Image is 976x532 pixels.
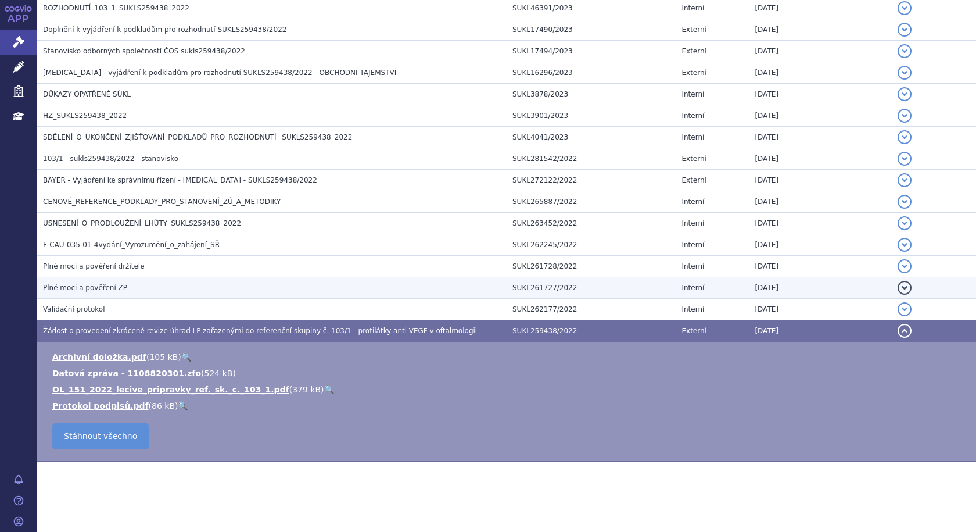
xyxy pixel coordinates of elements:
li: ( ) [52,384,964,395]
span: Žádost o provedení zkrácené revize úhrad LP zařazenými do referenční skupiny č. 103/1 - protilátk... [43,327,477,335]
span: Externí [681,155,706,163]
span: Interní [681,305,704,313]
td: SUKL16296/2023 [507,62,676,84]
td: SUKL261728/2022 [507,256,676,277]
a: Datová zpráva - 1108820301.zfo [52,369,201,378]
span: Interní [681,4,704,12]
a: 🔍 [324,385,334,394]
span: Validační protokol [43,305,105,313]
li: ( ) [52,351,964,363]
td: SUKL263452/2022 [507,213,676,234]
td: [DATE] [749,148,892,170]
span: Externí [681,69,706,77]
span: Stanovisko odborných společností ČOS sukls259438/2022 [43,47,245,55]
a: 🔍 [181,352,191,362]
button: detail [898,281,912,295]
td: SUKL261727/2022 [507,277,676,299]
li: ( ) [52,400,964,412]
button: detail [898,216,912,230]
span: Interní [681,90,704,98]
button: detail [898,173,912,187]
td: SUKL3878/2023 [507,84,676,105]
td: SUKL4041/2023 [507,127,676,148]
span: 379 kB [292,385,321,394]
td: SUKL262245/2022 [507,234,676,256]
span: 524 kB [204,369,233,378]
span: Interní [681,262,704,270]
a: Stáhnout všechno [52,423,149,449]
button: detail [898,130,912,144]
td: SUKL272122/2022 [507,170,676,191]
td: [DATE] [749,299,892,320]
td: [DATE] [749,170,892,191]
span: SDĚLENÍ_O_UKONČENÍ_ZJIŠŤOVÁNÍ_PODKLADŮ_PRO_ROZHODNUTÍ_ SUKLS259438_2022 [43,133,352,141]
td: [DATE] [749,41,892,62]
td: [DATE] [749,277,892,299]
td: SUKL259438/2022 [507,320,676,342]
td: [DATE] [749,320,892,342]
span: DŮKAZY OPATŘENÉ SÚKL [43,90,131,98]
a: Protokol podpisů.pdf [52,401,149,410]
td: SUKL265887/2022 [507,191,676,213]
button: detail [898,238,912,252]
td: [DATE] [749,62,892,84]
td: [DATE] [749,84,892,105]
span: Interní [681,198,704,206]
span: Externí [681,47,706,55]
td: SUKL3901/2023 [507,105,676,127]
td: SUKL262177/2022 [507,299,676,320]
span: 105 kB [149,352,178,362]
td: [DATE] [749,127,892,148]
span: USNESENÍ_O_PRODLOUŽENÍ_LHŮTY_SUKLS259438_2022 [43,219,241,227]
td: SUKL17494/2023 [507,41,676,62]
button: detail [898,109,912,123]
span: HZ_SUKLS259438_2022 [43,112,127,120]
button: detail [898,324,912,338]
button: detail [898,1,912,15]
td: [DATE] [749,234,892,256]
span: F-CAU-035-01-4vydání_Vyrozumění_o_zahájení_SŘ [43,241,220,249]
td: [DATE] [749,191,892,213]
td: [DATE] [749,213,892,234]
span: Doplnění k vyjádření k podkladům pro rozhodnutí SUKLS259438/2022 [43,26,286,34]
span: Eylea - vyjádření k podkladům pro rozhodnutí SUKLS259438/2022 - OBCHODNÍ TAJEMSTVÍ [43,69,396,77]
span: Externí [681,176,706,184]
span: Plné moci a pověření držitele [43,262,145,270]
td: SUKL281542/2022 [507,148,676,170]
td: [DATE] [749,256,892,277]
span: Externí [681,26,706,34]
span: Interní [681,241,704,249]
button: detail [898,259,912,273]
button: detail [898,87,912,101]
span: BAYER - Vyjádření ke správnímu řízení - Eylea - SUKLS259438/2022 [43,176,317,184]
button: detail [898,66,912,80]
a: 🔍 [178,401,188,410]
a: OL_151_2022_lecive_pripravky_ref._sk._c._103_1.pdf [52,385,289,394]
button: detail [898,195,912,209]
span: Plné moci a pověření ZP [43,284,127,292]
span: Interní [681,219,704,227]
td: [DATE] [749,19,892,41]
span: 103/1 - sukls259438/2022 - stanovisko [43,155,178,163]
span: 86 kB [152,401,175,410]
button: detail [898,44,912,58]
span: Interní [681,284,704,292]
span: Interní [681,133,704,141]
li: ( ) [52,367,964,379]
span: Interní [681,112,704,120]
td: SUKL17490/2023 [507,19,676,41]
button: detail [898,152,912,166]
td: [DATE] [749,105,892,127]
a: Archivní doložka.pdf [52,352,146,362]
span: CENOVÉ_REFERENCE_PODKLADY_PRO_STANOVENÍ_ZÚ_A_METODIKY [43,198,281,206]
span: ROZHODNUTÍ_103_1_SUKLS259438_2022 [43,4,189,12]
button: detail [898,23,912,37]
span: Externí [681,327,706,335]
button: detail [898,302,912,316]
